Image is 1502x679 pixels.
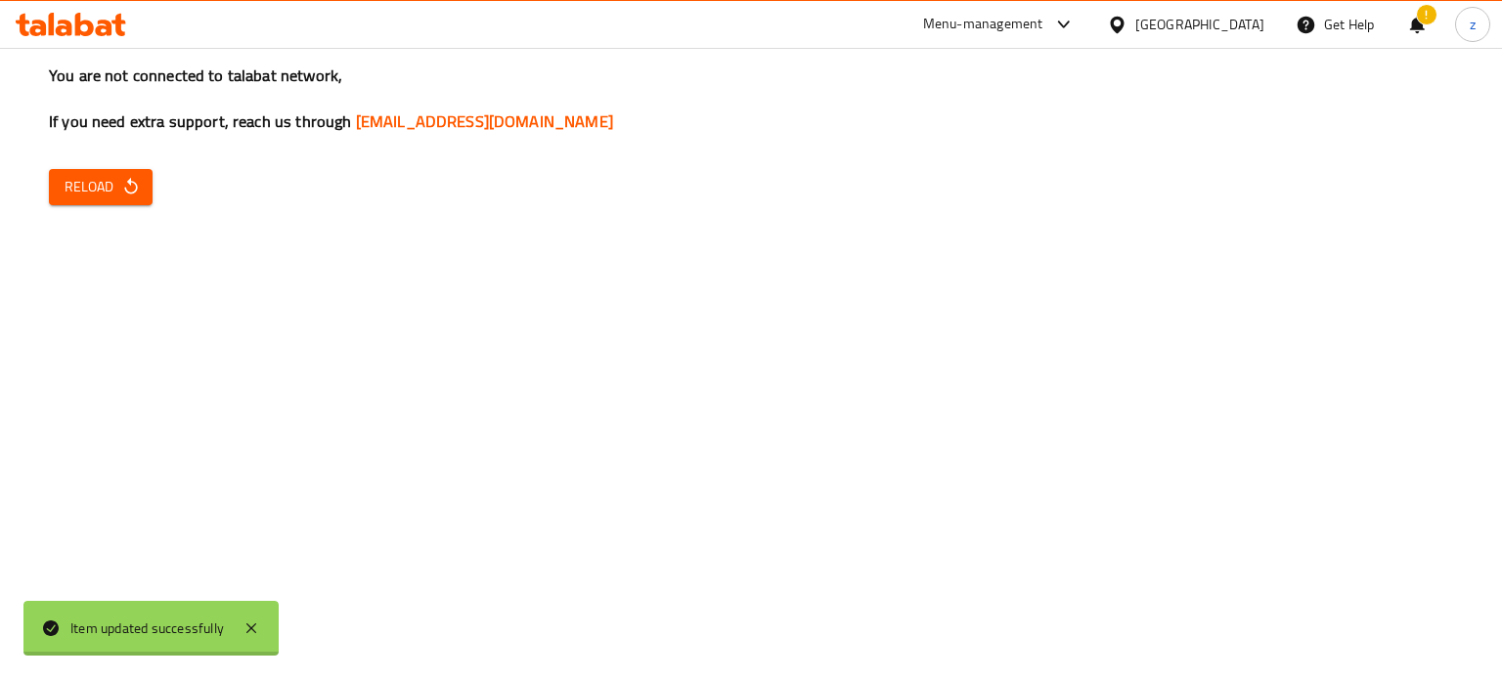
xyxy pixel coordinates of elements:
[1470,14,1476,35] span: z
[65,175,137,199] span: Reload
[49,169,153,205] button: Reload
[70,617,224,639] div: Item updated successfully
[356,106,613,136] a: [EMAIL_ADDRESS][DOMAIN_NAME]
[923,13,1043,36] div: Menu-management
[1135,14,1264,35] div: [GEOGRAPHIC_DATA]
[49,64,1453,133] h3: You are not connected to talabat network, If you need extra support, reach us through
